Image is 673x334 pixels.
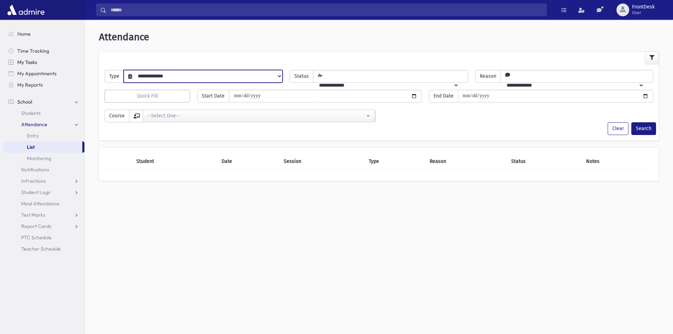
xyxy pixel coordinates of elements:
[279,153,365,170] th: Session
[6,3,46,17] img: AdmirePro
[21,110,41,116] span: Students
[27,144,35,150] span: List
[3,68,84,79] a: My Appointments
[17,31,31,37] span: Home
[290,70,313,83] span: Status
[17,70,57,77] span: My Appointments
[105,90,190,102] button: Quick Fill
[608,122,628,135] button: Clear
[137,93,158,99] span: Quick Fill
[3,28,84,40] a: Home
[21,178,46,184] span: Infractions
[17,59,37,65] span: My Tasks
[507,153,582,170] th: Status
[21,223,51,229] span: Report Cards
[632,4,655,10] span: FrontDesk
[17,48,49,54] span: Time Tracking
[21,166,49,173] span: Notifications
[3,130,84,141] a: Entry
[21,212,45,218] span: Test Marks
[21,200,59,207] span: Meal Attendance
[3,187,84,198] a: Student Logs
[582,153,653,170] th: Notes
[3,209,84,221] a: Test Marks
[365,153,426,170] th: Type
[21,121,47,128] span: Attendance
[425,153,507,170] th: Reason
[3,175,84,187] a: Infractions
[106,4,547,16] input: Search
[3,96,84,107] a: School
[3,79,84,90] a: My Reports
[21,189,50,195] span: Student Logs
[99,31,149,43] span: Attendance
[17,82,43,88] span: My Reports
[197,90,229,102] span: Start Date
[3,57,84,68] a: My Tasks
[27,133,39,139] span: Entry
[632,10,655,16] span: User
[105,70,124,83] span: Type
[217,153,279,170] th: Date
[17,99,32,105] span: School
[3,141,82,153] a: List
[21,234,52,241] span: PTC Schedule
[3,107,84,119] a: Students
[105,110,129,122] span: Course
[27,155,51,162] span: Monitoring
[475,70,501,83] span: Reason
[3,164,84,175] a: Notifications
[3,221,84,232] a: Report Cards
[3,232,84,243] a: PTC Schedule
[429,90,458,102] span: End Date
[3,243,84,254] a: Teacher Schedule
[132,153,217,170] th: Student
[143,110,375,122] button: --Select One--
[3,153,84,164] a: Monitoring
[631,122,656,135] button: Search
[147,112,365,119] div: --Select One--
[3,119,84,130] a: Attendance
[3,45,84,57] a: Time Tracking
[21,246,61,252] span: Teacher Schedule
[3,198,84,209] a: Meal Attendance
